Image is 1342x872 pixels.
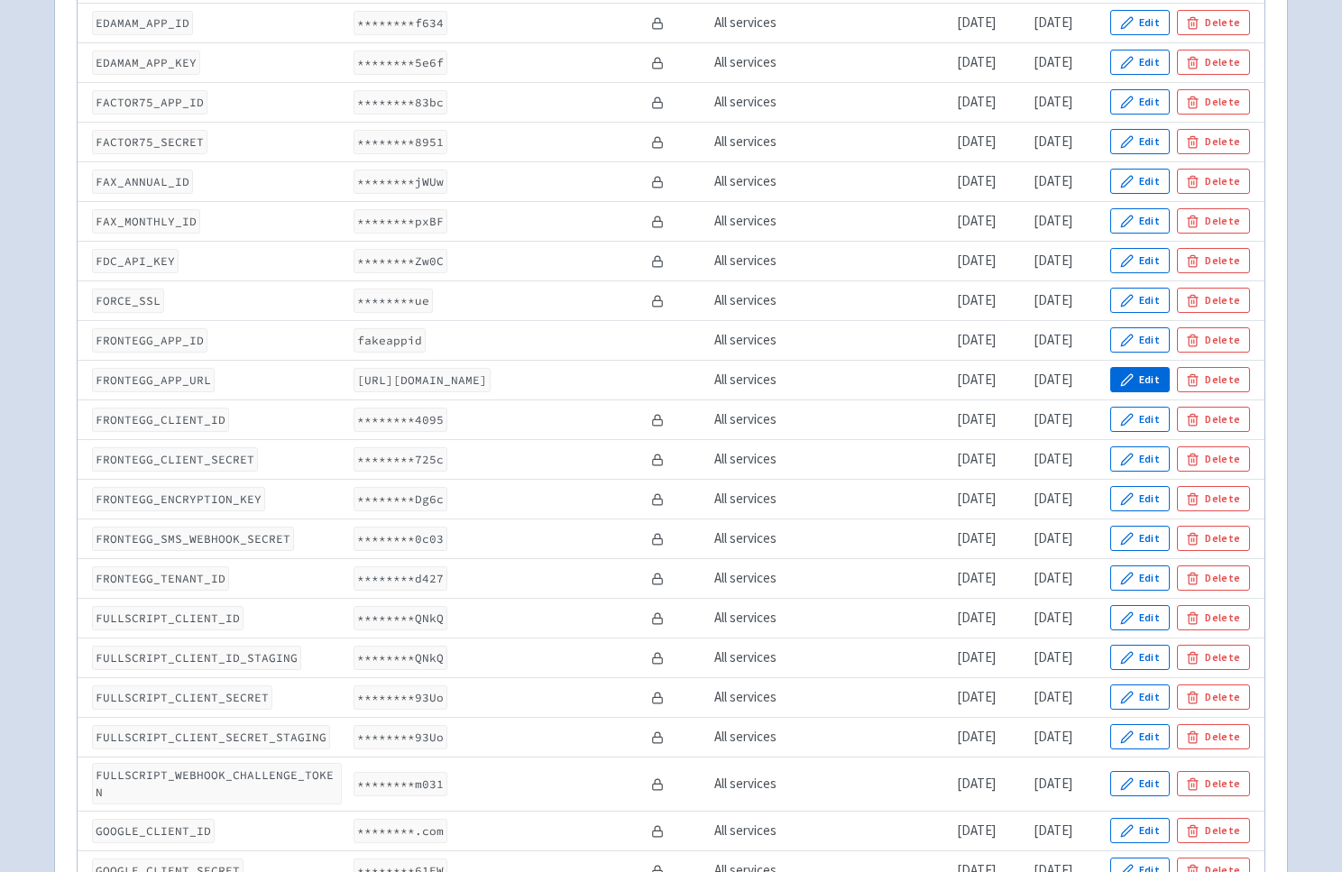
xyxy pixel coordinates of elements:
time: [DATE] [957,252,996,269]
td: All services [708,399,813,439]
button: Delete [1177,684,1250,710]
button: Delete [1177,771,1250,796]
time: [DATE] [1034,609,1072,626]
time: [DATE] [1034,14,1072,31]
time: [DATE] [1034,529,1072,546]
td: All services [708,161,813,201]
code: FACTOR75_APP_ID [92,90,207,115]
time: [DATE] [957,569,996,586]
time: [DATE] [1034,133,1072,150]
td: All services [708,360,813,399]
button: Edit [1110,526,1170,551]
code: FULLSCRIPT_CLIENT_SECRET [92,685,272,710]
code: FAX_ANNUAL_ID [92,170,193,194]
button: Delete [1177,288,1250,313]
td: All services [708,241,813,280]
button: Edit [1110,10,1170,35]
time: [DATE] [957,822,996,839]
code: [URL][DOMAIN_NAME] [354,368,491,392]
td: All services [708,3,813,42]
button: Delete [1177,50,1250,75]
button: Edit [1110,169,1170,194]
time: [DATE] [957,410,996,427]
button: Edit [1110,645,1170,670]
code: FRONTEGG_TENANT_ID [92,566,229,591]
time: [DATE] [1034,490,1072,507]
button: Edit [1110,248,1170,273]
button: Delete [1177,486,1250,511]
td: All services [708,320,813,360]
td: All services [708,757,813,811]
code: FULLSCRIPT_CLIENT_ID_STAGING [92,646,301,670]
td: All services [708,519,813,558]
button: Delete [1177,407,1250,432]
time: [DATE] [1034,822,1072,839]
time: [DATE] [957,371,996,388]
td: All services [708,717,813,757]
code: FDC_API_KEY [92,249,179,273]
button: Edit [1110,327,1170,353]
code: FULLSCRIPT_WEBHOOK_CHALLENGE_TOKEN [92,763,342,804]
code: FRONTEGG_CLIENT_ID [92,408,229,432]
time: [DATE] [957,490,996,507]
time: [DATE] [1034,569,1072,586]
time: [DATE] [957,172,996,189]
button: Edit [1110,367,1170,392]
button: Delete [1177,724,1250,749]
button: Delete [1177,645,1250,670]
code: FULLSCRIPT_CLIENT_SECRET_STAGING [92,725,330,749]
button: Delete [1177,10,1250,35]
button: Edit [1110,818,1170,843]
code: FORCE_SSL [92,289,164,313]
time: [DATE] [957,648,996,665]
button: Delete [1177,565,1250,591]
td: All services [708,122,813,161]
td: All services [708,479,813,519]
time: [DATE] [957,688,996,705]
time: [DATE] [1034,688,1072,705]
td: All services [708,811,813,850]
code: GOOGLE_CLIENT_ID [92,819,215,843]
button: Edit [1110,565,1170,591]
button: Delete [1177,367,1250,392]
time: [DATE] [1034,212,1072,229]
button: Edit [1110,407,1170,432]
code: FRONTEGG_APP_URL [92,368,215,392]
time: [DATE] [1034,775,1072,792]
code: FACTOR75_SECRET [92,130,207,154]
time: [DATE] [957,291,996,308]
time: [DATE] [957,212,996,229]
time: [DATE] [957,133,996,150]
time: [DATE] [957,14,996,31]
button: Delete [1177,327,1250,353]
code: FRONTEGG_SMS_WEBHOOK_SECRET [92,527,294,551]
time: [DATE] [1034,450,1072,467]
button: Edit [1110,208,1170,234]
button: Delete [1177,129,1250,154]
td: All services [708,280,813,320]
button: Delete [1177,818,1250,843]
code: EDAMAM_APP_ID [92,11,193,35]
time: [DATE] [957,331,996,348]
time: [DATE] [957,93,996,110]
code: fakeappid [354,328,426,353]
code: FRONTEGG_ENCRYPTION_KEY [92,487,265,511]
code: FAX_MONTHLY_ID [92,209,200,234]
time: [DATE] [957,728,996,745]
time: [DATE] [1034,93,1072,110]
button: Edit [1110,129,1170,154]
time: [DATE] [1034,410,1072,427]
td: All services [708,439,813,479]
time: [DATE] [957,529,996,546]
td: All services [708,42,813,82]
button: Edit [1110,50,1170,75]
code: FRONTEGG_CLIENT_SECRET [92,447,258,472]
time: [DATE] [1034,648,1072,665]
button: Delete [1177,605,1250,630]
button: Edit [1110,684,1170,710]
time: [DATE] [957,609,996,626]
button: Edit [1110,446,1170,472]
time: [DATE] [1034,172,1072,189]
td: All services [708,201,813,241]
time: [DATE] [1034,53,1072,70]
